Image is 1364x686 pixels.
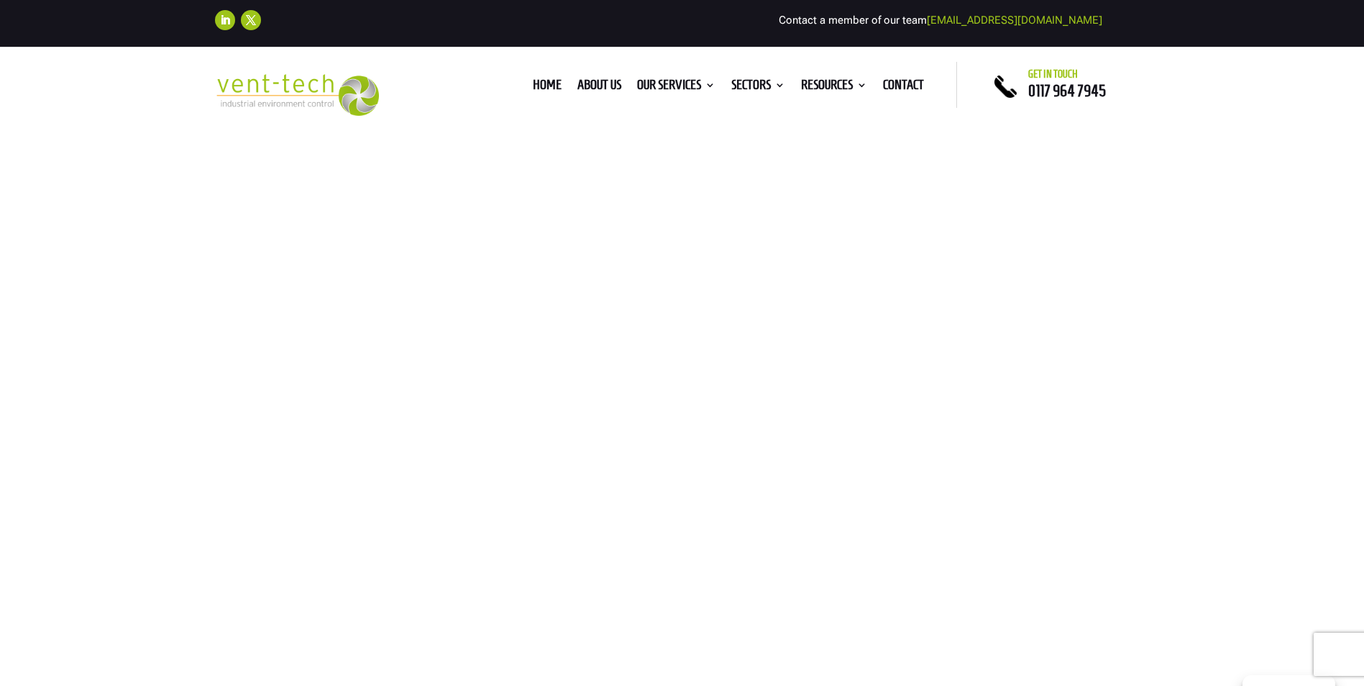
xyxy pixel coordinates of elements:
[533,80,562,96] a: Home
[927,14,1102,27] a: [EMAIL_ADDRESS][DOMAIN_NAME]
[731,80,785,96] a: Sectors
[241,10,261,30] a: Follow on X
[801,80,867,96] a: Resources
[215,10,235,30] a: Follow on LinkedIn
[883,80,924,96] a: Contact
[577,80,621,96] a: About us
[215,74,380,116] img: 2023-09-27T08_35_16.549ZVENT-TECH---Clear-background
[1028,68,1078,80] span: Get in touch
[1028,82,1106,99] a: 0117 964 7945
[637,80,715,96] a: Our Services
[779,14,1102,27] span: Contact a member of our team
